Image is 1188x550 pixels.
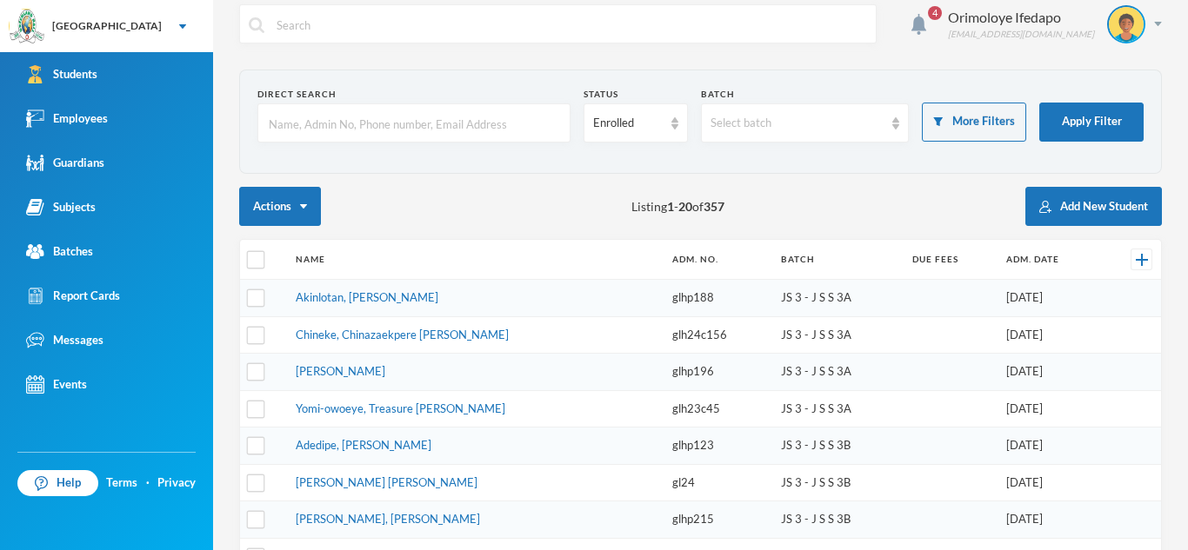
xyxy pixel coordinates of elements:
a: Adedipe, [PERSON_NAME] [296,438,431,452]
button: Apply Filter [1039,103,1144,142]
b: 20 [678,199,692,214]
div: Students [26,65,97,83]
th: Due Fees [904,240,998,280]
th: Adm. Date [998,240,1103,280]
td: glhp215 [664,501,772,539]
div: Messages [26,331,103,349]
a: [PERSON_NAME] [296,364,385,378]
div: Events [26,375,87,394]
td: JS 3 - J S S 3B [772,464,903,501]
th: Adm. No. [664,240,772,280]
td: glh23c45 [664,390,772,427]
div: [EMAIL_ADDRESS][DOMAIN_NAME] [948,28,1094,41]
a: Help [17,470,98,496]
button: Add New Student [1025,187,1162,226]
div: [GEOGRAPHIC_DATA] [52,18,162,34]
b: 1 [667,199,674,214]
div: Select batch [711,115,884,132]
td: JS 3 - J S S 3A [772,316,903,354]
td: JS 3 - J S S 3A [772,280,903,317]
td: [DATE] [998,501,1103,539]
div: Status [584,88,688,101]
span: 4 [928,6,942,20]
a: Terms [106,474,137,492]
td: [DATE] [998,427,1103,465]
td: [DATE] [998,390,1103,427]
span: Listing - of [631,197,724,215]
div: Batch [701,88,910,101]
div: Orimoloye Ifedapo [948,7,1094,28]
td: [DATE] [998,316,1103,354]
td: glhp123 [664,427,772,465]
a: Yomi-owoeye, Treasure [PERSON_NAME] [296,401,505,415]
th: Name [287,240,664,280]
img: + [1136,254,1148,266]
td: JS 3 - J S S 3B [772,427,903,465]
div: Guardians [26,154,104,172]
b: 357 [704,199,724,214]
div: Subjects [26,198,96,216]
div: Batches [26,242,93,261]
td: JS 3 - J S S 3A [772,390,903,427]
img: logo [10,10,44,44]
a: Chineke, Chinazaekpere [PERSON_NAME] [296,328,509,341]
td: [DATE] [998,464,1103,501]
div: Direct Search [257,88,571,101]
td: [DATE] [998,280,1103,317]
td: glhp188 [664,280,772,317]
td: JS 3 - J S S 3A [772,354,903,391]
a: Akinlotan, [PERSON_NAME] [296,290,438,304]
img: STUDENT [1109,7,1144,42]
a: [PERSON_NAME] [PERSON_NAME] [296,475,477,489]
th: Batch [772,240,903,280]
td: glhp196 [664,354,772,391]
div: Report Cards [26,287,120,305]
img: search [249,17,264,33]
a: [PERSON_NAME], [PERSON_NAME] [296,512,480,526]
button: Actions [239,187,321,226]
div: Employees [26,109,108,128]
td: [DATE] [998,354,1103,391]
div: · [146,474,150,492]
td: glh24c156 [664,316,772,354]
input: Name, Admin No, Phone number, Email Address [267,104,561,143]
td: gl24 [664,464,772,501]
div: Enrolled [593,115,663,132]
input: Search [275,5,867,44]
button: More Filters [922,103,1026,142]
a: Privacy [157,474,196,492]
td: JS 3 - J S S 3B [772,501,903,539]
